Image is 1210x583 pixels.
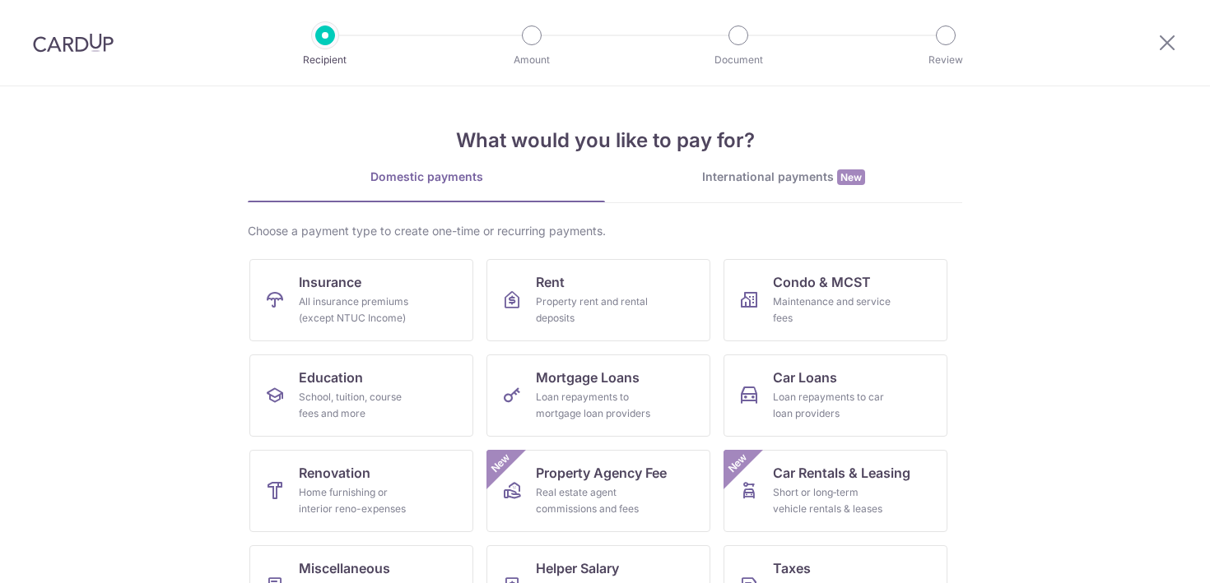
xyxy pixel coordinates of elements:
[724,450,947,532] a: Car Rentals & LeasingShort or long‑term vehicle rentals & leasesNew
[471,52,593,68] p: Amount
[773,294,891,326] div: Maintenance and service fees
[536,368,640,387] span: Mortgage Loans
[536,272,565,292] span: Rent
[773,558,811,578] span: Taxes
[299,294,417,326] div: All insurance premiums (except NTUC Income)
[299,389,417,422] div: School, tuition, course fees and more
[773,389,891,422] div: Loan repayments to car loan providers
[33,33,114,53] img: CardUp
[724,354,947,437] a: Car LoansLoan repayments to car loan providers
[773,463,910,483] span: Car Rentals & Leasing
[299,272,361,292] span: Insurance
[536,484,654,517] div: Real estate agent commissions and fees
[299,558,390,578] span: Miscellaneous
[486,450,710,532] a: Property Agency FeeReal estate agent commissions and feesNew
[773,484,891,517] div: Short or long‑term vehicle rentals & leases
[249,354,473,437] a: EducationSchool, tuition, course fees and more
[837,169,865,185] span: New
[724,259,947,341] a: Condo & MCSTMaintenance and service fees
[605,169,962,186] div: International payments
[248,126,962,155] h4: What would you like to pay for?
[248,223,962,239] div: Choose a payment type to create one-time or recurring payments.
[536,558,619,578] span: Helper Salary
[249,450,473,532] a: RenovationHome furnishing or interior reno-expenses
[299,463,370,483] span: Renovation
[249,259,473,341] a: InsuranceAll insurance premiums (except NTUC Income)
[885,52,1007,68] p: Review
[724,450,752,477] span: New
[677,52,799,68] p: Document
[264,52,386,68] p: Recipient
[536,294,654,326] div: Property rent and rental deposits
[536,389,654,422] div: Loan repayments to mortgage loan providers
[486,259,710,341] a: RentProperty rent and rental deposits
[299,484,417,517] div: Home furnishing or interior reno-expenses
[773,272,871,292] span: Condo & MCST
[536,463,667,483] span: Property Agency Fee
[773,368,837,387] span: Car Loans
[486,354,710,437] a: Mortgage LoansLoan repayments to mortgage loan providers
[248,169,605,185] div: Domestic payments
[487,450,514,477] span: New
[299,368,363,387] span: Education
